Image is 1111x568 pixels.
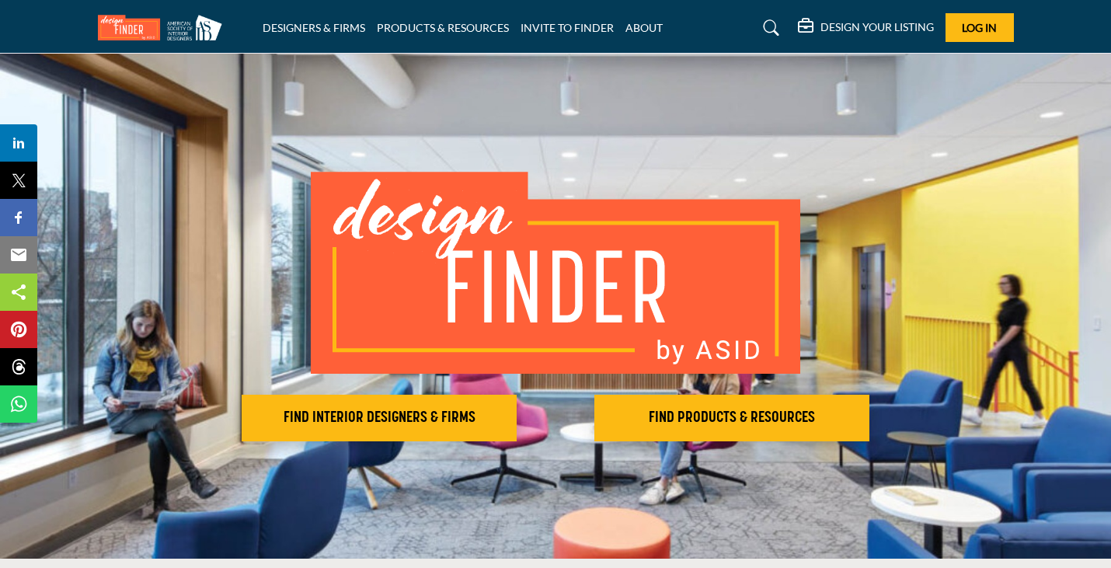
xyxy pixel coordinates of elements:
[962,21,997,34] span: Log In
[946,13,1014,42] button: Log In
[98,15,230,40] img: Site Logo
[625,21,663,34] a: ABOUT
[246,409,512,427] h2: FIND INTERIOR DESIGNERS & FIRMS
[263,21,365,34] a: DESIGNERS & FIRMS
[242,395,517,441] button: FIND INTERIOR DESIGNERS & FIRMS
[820,20,934,34] h5: DESIGN YOUR LISTING
[377,21,509,34] a: PRODUCTS & RESOURCES
[594,395,869,441] button: FIND PRODUCTS & RESOURCES
[798,19,934,37] div: DESIGN YOUR LISTING
[748,16,789,40] a: Search
[521,21,614,34] a: INVITE TO FINDER
[311,172,800,374] img: image
[599,409,865,427] h2: FIND PRODUCTS & RESOURCES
